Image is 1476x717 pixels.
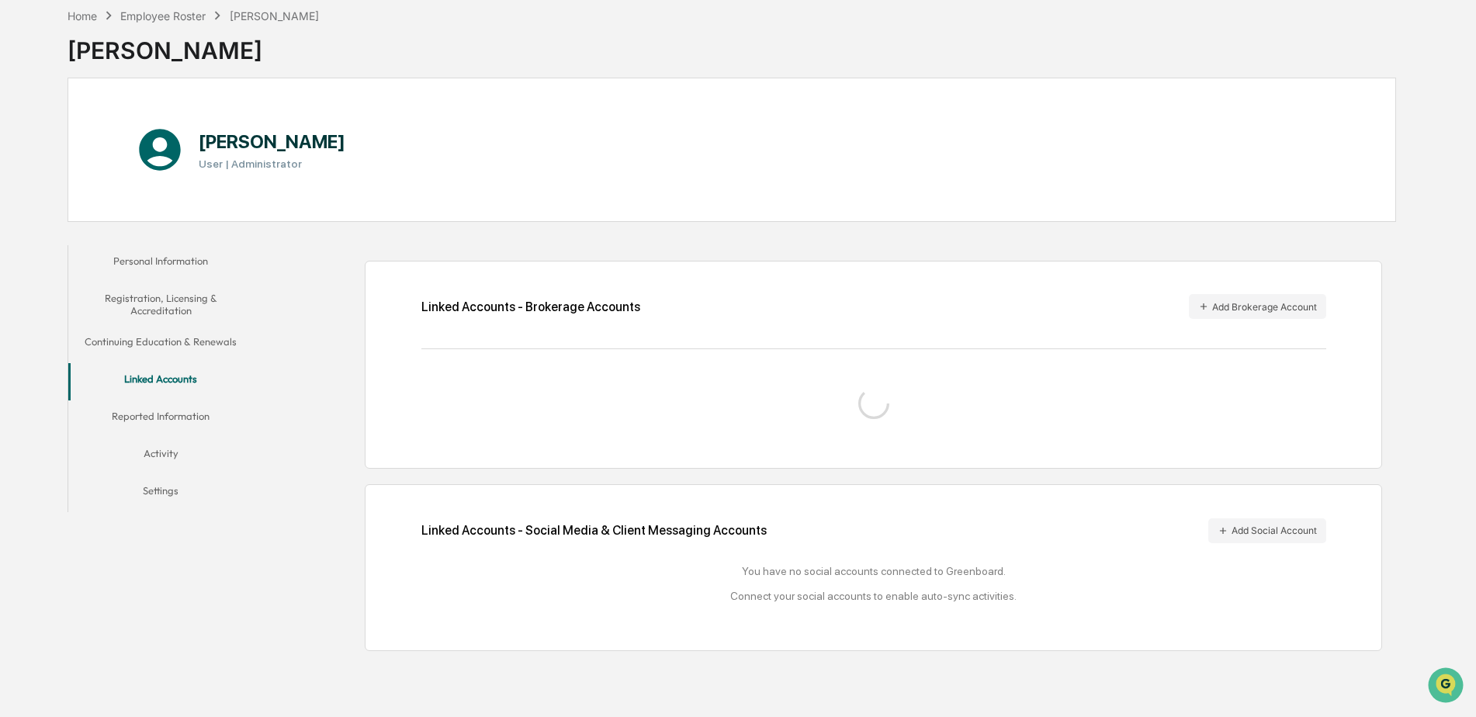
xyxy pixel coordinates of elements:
button: Personal Information [68,245,254,282]
div: secondary tabs example [68,245,254,513]
a: 🖐️Preclearance [9,189,106,217]
button: Continuing Education & Renewals [68,326,254,363]
button: Registration, Licensing & Accreditation [68,282,254,327]
button: Start new chat [264,123,282,142]
div: 🖐️ [16,197,28,210]
p: How can we help? [16,33,282,57]
span: Pylon [154,263,188,275]
span: Preclearance [31,196,100,211]
span: Attestations [128,196,192,211]
button: Reported Information [68,400,254,438]
button: Add Brokerage Account [1189,294,1326,319]
img: 1746055101610-c473b297-6a78-478c-a979-82029cc54cd1 [16,119,43,147]
div: Linked Accounts - Brokerage Accounts [421,300,640,314]
h1: [PERSON_NAME] [199,130,345,153]
a: 🗄️Attestations [106,189,199,217]
a: Powered byPylon [109,262,188,275]
div: Linked Accounts - Social Media & Client Messaging Accounts [421,518,1326,543]
span: Data Lookup [31,225,98,241]
button: Add Social Account [1208,518,1326,543]
iframe: Open customer support [1426,666,1468,708]
h3: User | Administrator [199,158,345,170]
div: [PERSON_NAME] [68,24,319,64]
button: Linked Accounts [68,363,254,400]
button: Settings [68,475,254,512]
div: You have no social accounts connected to Greenboard. Connect your social accounts to enable auto-... [421,565,1326,602]
a: 🔎Data Lookup [9,219,104,247]
div: [PERSON_NAME] [230,9,319,23]
div: Employee Roster [120,9,206,23]
div: We're available if you need us! [53,134,196,147]
div: Home [68,9,97,23]
div: 🔎 [16,227,28,239]
div: 🗄️ [113,197,125,210]
div: Start new chat [53,119,255,134]
button: Activity [68,438,254,475]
